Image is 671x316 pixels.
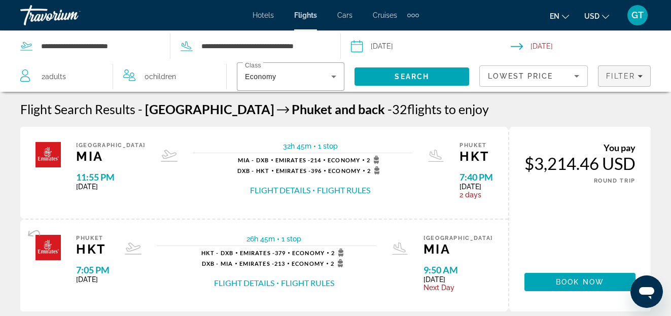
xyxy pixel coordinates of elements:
span: flights to enjoy [407,101,489,117]
span: Economy [328,157,360,163]
span: Phuket [460,142,493,149]
span: and back [335,101,385,117]
span: 2 [331,259,346,267]
button: User Menu [624,5,651,26]
button: Select return date [511,31,671,61]
span: [DATE] [76,275,110,284]
span: 26h 45m [246,235,275,243]
img: Airline logo [36,142,61,167]
button: Flight Rules [317,185,370,196]
a: Flights [294,11,317,19]
span: Economy [245,73,276,81]
span: 214 [275,157,321,163]
span: MIA [423,241,493,257]
button: Flight Details [250,185,310,196]
button: Search [355,67,469,86]
a: Travorium [20,2,122,28]
div: $3,214.46 USD [524,153,635,173]
h1: Flight Search Results [20,101,135,117]
mat-select: Sort by [488,70,579,82]
span: en [550,12,559,20]
span: 7:40 PM [460,171,493,183]
button: Flight Details [214,277,274,289]
span: 32 [387,101,407,117]
button: Filters [598,65,651,87]
span: 2 [367,166,383,174]
span: 2 days [460,191,493,199]
span: GT [631,10,644,20]
span: [DATE] [423,275,493,284]
span: USD [584,12,599,20]
span: 213 [239,260,285,267]
span: MIA - DXB [238,157,269,163]
span: [GEOGRAPHIC_DATA] [76,142,146,149]
span: 379 [240,250,286,256]
span: Lowest Price [488,72,553,80]
span: 1 stop [318,142,338,150]
span: Emirates - [275,157,310,163]
span: HKT [76,241,110,257]
span: DXB - HKT [237,167,269,174]
span: 11:55 PM [76,171,146,183]
span: Next Day [423,284,493,292]
span: Economy [292,250,325,256]
span: Search [395,73,429,81]
span: Economy [328,167,361,174]
span: Phuket [76,235,110,241]
span: Emirates - [239,260,274,267]
span: 7:05 PM [76,264,110,275]
mat-label: Class [245,62,261,69]
span: [GEOGRAPHIC_DATA] [423,235,493,241]
div: You pay [524,142,635,153]
span: Children [149,73,176,81]
button: Flight Rules [281,277,334,289]
button: Change language [550,9,569,23]
button: Travelers: 2 adults, 0 children [10,61,226,92]
span: Adults [45,73,66,81]
span: DXB - MIA [202,260,233,267]
span: 2 [42,69,66,84]
iframe: Button to launch messaging window [630,275,663,308]
span: HKT [460,149,493,164]
span: 1 stop [281,235,301,243]
span: ROUND TRIP [594,178,636,184]
button: Select depart date [351,31,511,61]
span: Emirates - [240,250,275,256]
a: Hotels [253,11,274,19]
button: Book now [524,273,635,291]
span: 9:50 AM [423,264,493,275]
span: Economy [292,260,324,267]
span: - [138,101,143,117]
span: Emirates - [276,167,311,174]
span: 2 [331,249,347,257]
span: MIA [76,149,146,164]
span: Phuket [292,101,332,117]
span: [DATE] [76,183,146,191]
span: 2 [367,156,382,164]
span: [DATE] [460,183,493,191]
span: [GEOGRAPHIC_DATA] [145,101,274,117]
span: 396 [276,167,322,174]
span: Filter [606,72,635,80]
button: Change currency [584,9,609,23]
button: Extra navigation items [407,7,419,23]
span: 0 [145,69,176,84]
img: Airline logo [36,235,61,260]
a: Cars [337,11,352,19]
a: Cruises [373,11,397,19]
span: - [387,101,392,117]
span: 32h 45m [283,142,311,150]
span: Book now [556,278,604,286]
span: HKT - DXB [201,250,233,256]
